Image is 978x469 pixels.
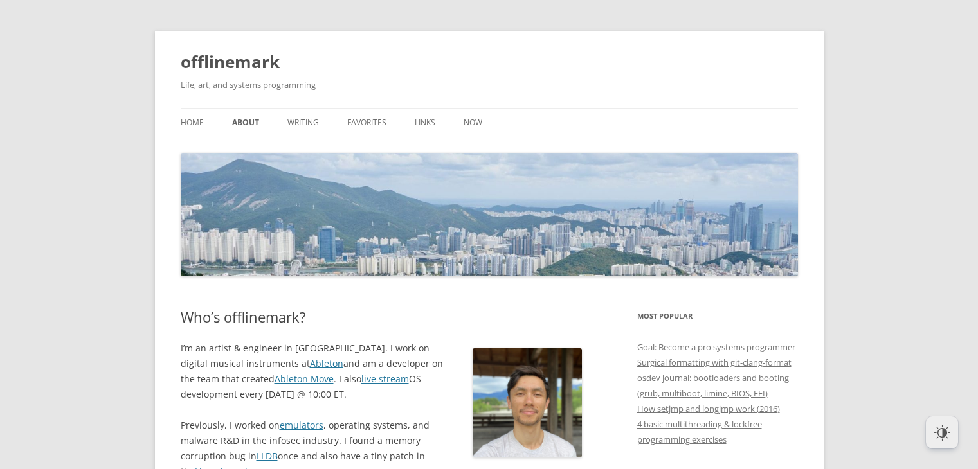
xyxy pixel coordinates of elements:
[637,357,792,368] a: Surgical formatting with git-clang-format
[637,403,780,414] a: How setjmp and longjmp work (2016)
[257,450,278,462] a: LLDB
[181,153,798,276] img: offlinemark
[232,109,259,137] a: About
[310,357,343,369] a: Ableton
[181,341,583,402] p: I’m an artist & engineer in [GEOGRAPHIC_DATA]. I work on digital musical instruments at and am a ...
[181,77,798,93] h2: Life, art, and systems programming
[637,372,789,399] a: osdev journal: bootloaders and booting (grub, multiboot, limine, BIOS, EFI)
[280,419,323,431] a: emulators
[181,109,204,137] a: Home
[181,46,280,77] a: offlinemark
[275,373,334,385] a: Ableton Move
[287,109,319,137] a: Writing
[181,308,583,325] h1: Who’s offlinemark?
[361,373,409,385] a: live stream
[637,308,798,324] h3: Most Popular
[637,418,762,445] a: 4 basic multithreading & lockfree programming exercises
[415,109,435,137] a: Links
[347,109,386,137] a: Favorites
[464,109,482,137] a: Now
[637,341,795,353] a: Goal: Become a pro systems programmer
